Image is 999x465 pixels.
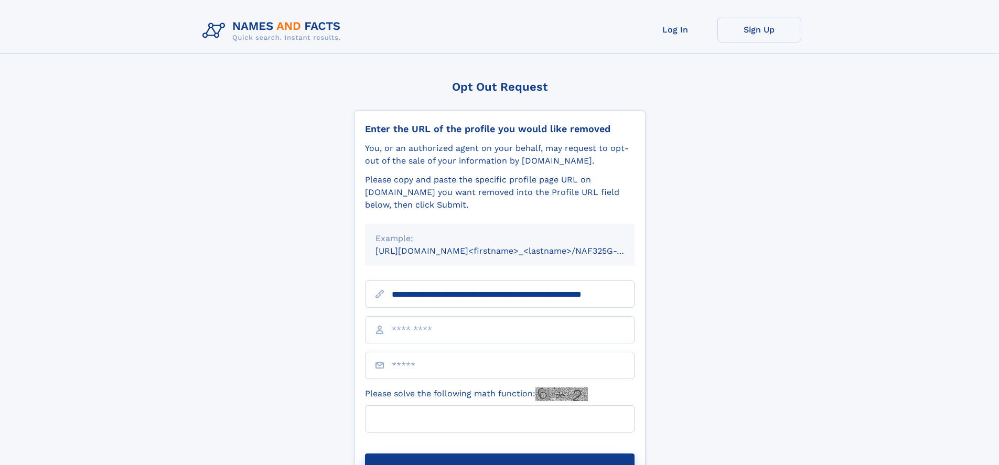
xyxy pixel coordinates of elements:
[198,17,349,45] img: Logo Names and Facts
[354,80,646,93] div: Opt Out Request
[375,232,624,245] div: Example:
[375,246,654,256] small: [URL][DOMAIN_NAME]<firstname>_<lastname>/NAF325G-xxxxxxxx
[365,387,588,401] label: Please solve the following math function:
[365,174,635,211] div: Please copy and paste the specific profile page URL on [DOMAIN_NAME] you want removed into the Pr...
[633,17,717,42] a: Log In
[365,142,635,167] div: You, or an authorized agent on your behalf, may request to opt-out of the sale of your informatio...
[717,17,801,42] a: Sign Up
[365,123,635,135] div: Enter the URL of the profile you would like removed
